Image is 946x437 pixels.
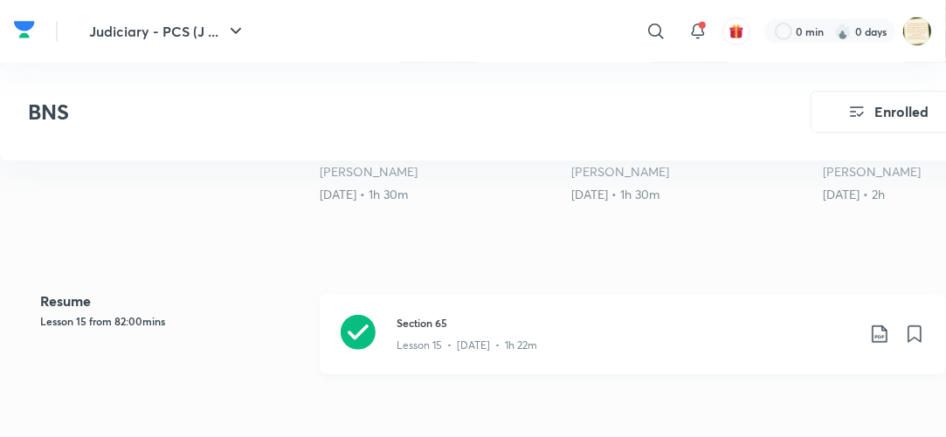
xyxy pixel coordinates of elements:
[40,294,307,308] h4: Resume
[320,163,557,181] div: Faizan Khan
[397,315,855,331] h3: Section 65
[28,99,712,125] h3: BNS
[571,186,809,203] div: 1st Jul • 1h 30m
[14,17,35,43] img: Company Logo
[14,17,35,47] a: Company Logo
[79,14,257,49] button: Judiciary - PCS (J ...
[722,17,750,45] button: avatar
[728,24,744,39] img: avatar
[320,163,418,180] a: [PERSON_NAME]
[320,186,557,203] div: 20th Jun • 1h 30m
[571,163,669,180] a: [PERSON_NAME]
[571,163,809,181] div: Faizan Khan
[320,294,946,395] a: Section 65Lesson 15 • [DATE] • 1h 22m
[834,23,852,40] img: streak
[397,338,537,353] p: Lesson 15 • [DATE] • 1h 22m
[823,163,921,180] a: [PERSON_NAME]
[40,313,307,329] h5: Lesson 15 from 82:00mins
[902,17,932,46] img: ANJALI Dogra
